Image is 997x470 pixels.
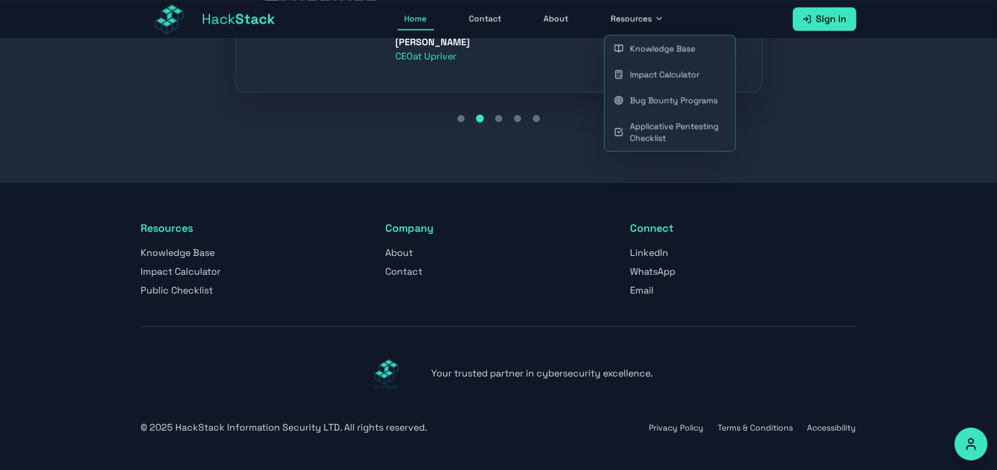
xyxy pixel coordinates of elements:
a: Knowledge Base [605,35,735,61]
a: Knowledge Base [141,246,215,259]
a: Email [631,284,654,296]
button: Go to testimonial 5 [529,111,543,125]
h3: Resources [141,220,367,236]
p: © 2025 HackStack Information Security LTD. All rights reserved. [141,421,428,435]
div: CEO at Upriver [396,49,471,64]
button: Terms & Conditions [718,422,793,434]
a: Sign In [793,7,856,31]
a: WhatsApp [631,265,676,278]
button: Go to testimonial 4 [511,111,525,125]
a: About [537,8,576,30]
span: Hack [202,9,276,28]
a: Bug Bounty Programs [605,87,735,113]
button: Resources [604,8,671,30]
p: Your trusted partner in cybersecurity excellence. [431,366,653,381]
a: Applicative Pentesting Checklist [605,113,735,151]
button: Go to testimonial 3 [492,111,506,125]
a: Contact [386,265,423,278]
span: Stack [236,9,276,28]
a: Public Checklist [141,284,214,296]
div: [PERSON_NAME] [396,35,471,49]
a: Impact Calculator [141,265,221,278]
a: LinkedIn [631,246,669,259]
button: Go to testimonial 2 [473,111,487,125]
button: Accessibility [808,422,856,434]
h3: Company [386,220,612,236]
img: HackStack Logo [344,345,429,402]
button: Accessibility Options [955,428,988,461]
span: Resources [611,12,652,24]
a: Home [398,8,434,30]
button: Go to testimonial 1 [454,111,468,125]
h3: Connect [631,220,856,236]
button: Privacy Policy [649,422,704,434]
a: Impact Calculator [605,61,735,87]
a: Contact [462,8,509,30]
a: About [386,246,414,259]
span: Sign In [816,12,847,26]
